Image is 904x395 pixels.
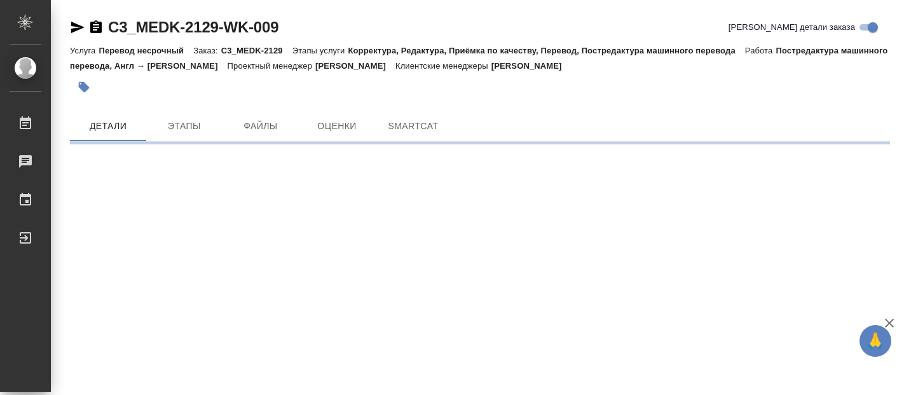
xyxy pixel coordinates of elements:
p: Услуга [70,46,99,55]
button: Скопировать ссылку для ЯМессенджера [70,20,85,35]
span: Детали [78,118,139,134]
p: Проектный менеджер [228,61,315,71]
a: C3_MEDK-2129-WK-009 [108,18,278,36]
p: Перевод несрочный [99,46,193,55]
span: 🙏 [865,328,886,354]
span: Этапы [154,118,215,134]
p: C3_MEDK-2129 [221,46,292,55]
p: Заказ: [193,46,221,55]
p: [PERSON_NAME] [315,61,395,71]
p: Этапы услуги [292,46,348,55]
p: Работа [745,46,776,55]
p: Клиентские менеджеры [395,61,491,71]
p: Корректура, Редактура, Приёмка по качеству, Перевод, Постредактура машинного перевода [348,46,744,55]
span: Оценки [306,118,367,134]
span: [PERSON_NAME] детали заказа [729,21,855,34]
button: Скопировать ссылку [88,20,104,35]
span: Файлы [230,118,291,134]
button: 🙏 [859,325,891,357]
span: SmartCat [383,118,444,134]
button: Добавить тэг [70,73,98,101]
p: [PERSON_NAME] [491,61,572,71]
